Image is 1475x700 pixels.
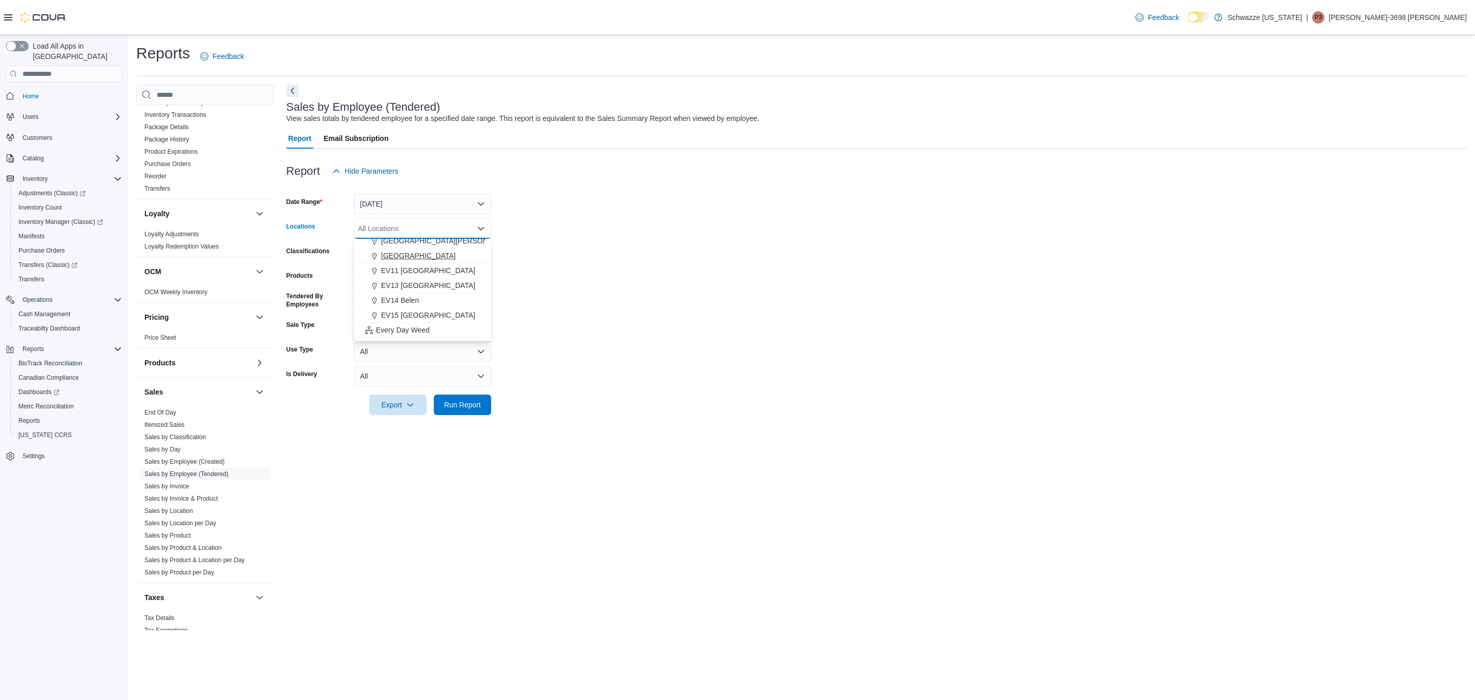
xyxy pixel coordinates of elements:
[254,386,266,398] button: Sales
[354,293,491,308] button: EV14 Belen
[18,111,43,123] button: Users
[144,544,222,551] a: Sales by Product & Location
[144,592,164,603] h3: Taxes
[288,128,311,149] span: Report
[144,312,168,322] h3: Pricing
[144,172,166,180] span: Reorder
[144,421,185,428] a: Itemized Sales
[23,296,53,304] span: Operations
[2,151,126,166] button: Catalog
[354,234,491,249] button: [GEOGRAPHIC_DATA][PERSON_NAME]
[18,294,122,306] span: Operations
[18,189,86,197] span: Adjustments (Classic)
[144,387,163,397] h3: Sales
[144,173,166,180] a: Reorder
[286,247,330,255] label: Classifications
[381,340,482,350] span: EDW01 [GEOGRAPHIC_DATA]
[1131,7,1183,28] a: Feedback
[144,433,206,441] span: Sales by Classification
[381,236,515,246] span: [GEOGRAPHIC_DATA][PERSON_NAME]
[10,186,126,200] a: Adjustments (Classic)
[286,113,760,124] div: View sales totals by tendered employee for a specified date range. This report is equivalent to t...
[10,243,126,258] button: Purchase Orders
[144,334,176,342] span: Price Sheet
[14,273,48,285] a: Transfers
[1148,12,1179,23] span: Feedback
[14,259,122,271] span: Transfers (Classic)
[144,592,251,603] button: Taxes
[254,311,266,323] button: Pricing
[286,292,350,308] label: Tendered By Employees
[286,345,313,354] label: Use Type
[23,175,48,183] span: Inventory
[23,345,44,353] span: Reports
[10,414,126,428] button: Reports
[18,89,122,102] span: Home
[381,280,475,291] span: EV13 [GEOGRAPHIC_DATA]
[144,123,189,131] a: Package Details
[1315,11,1322,24] span: P3
[2,130,126,145] button: Customers
[136,43,190,64] h1: Reports
[18,388,59,396] span: Dashboards
[144,408,176,417] span: End Of Day
[14,429,76,441] a: [US_STATE] CCRS
[14,400,78,413] a: Metrc Reconciliation
[144,458,225,466] span: Sales by Employee (Created)
[18,152,48,164] button: Catalog
[144,409,176,416] a: End Of Day
[254,265,266,278] button: OCM
[381,295,419,305] span: EV14 Belen
[144,160,191,168] a: Purchase Orders
[324,128,389,149] span: Email Subscription
[144,148,198,156] span: Product Expirations
[1329,11,1467,24] p: [PERSON_NAME]-3698 [PERSON_NAME]
[354,366,491,386] button: All
[144,289,207,296] a: OCM Weekly Inventory
[144,136,189,143] a: Package History
[254,208,266,220] button: Loyalty
[144,334,176,341] a: Price Sheet
[10,215,126,229] a: Inventory Manager (Classic)
[23,452,45,460] span: Settings
[144,243,219,250] a: Loyalty Redemption Values
[354,341,491,362] button: All
[144,421,185,429] span: Itemized Sales
[10,356,126,370] button: BioTrack Reconciliation
[14,372,122,384] span: Canadian Compliance
[144,111,206,118] a: Inventory Transactions
[144,495,218,503] span: Sales by Invoice & Product
[18,374,79,382] span: Canadian Compliance
[18,152,122,164] span: Catalog
[144,627,188,634] a: Tax Exemptions
[144,520,216,527] a: Sales by Location per Day
[14,230,49,242] a: Manifests
[375,395,420,415] span: Export
[14,372,83,384] a: Canadian Compliance
[14,357,87,369] a: BioTrack Reconciliation
[14,308,74,320] a: Cash Management
[144,446,181,453] a: Sales by Day
[23,92,39,100] span: Home
[10,200,126,215] button: Inventory Count
[144,148,198,155] a: Product Expirations
[6,84,122,490] nav: Complex example
[2,448,126,463] button: Settings
[14,386,64,398] a: Dashboards
[14,259,81,271] a: Transfers (Classic)
[144,483,189,490] a: Sales by Invoice
[14,216,107,228] a: Inventory Manager (Classic)
[14,230,122,242] span: Manifests
[144,209,170,219] h3: Loyalty
[18,402,74,410] span: Metrc Reconciliation
[18,111,122,123] span: Users
[144,482,189,490] span: Sales by Invoice
[354,338,491,353] button: EDW01 [GEOGRAPHIC_DATA]
[144,568,214,577] span: Sales by Product per Day
[18,132,56,144] a: Customers
[136,286,274,302] div: OCM
[14,400,122,413] span: Metrc Reconciliation
[18,173,122,185] span: Inventory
